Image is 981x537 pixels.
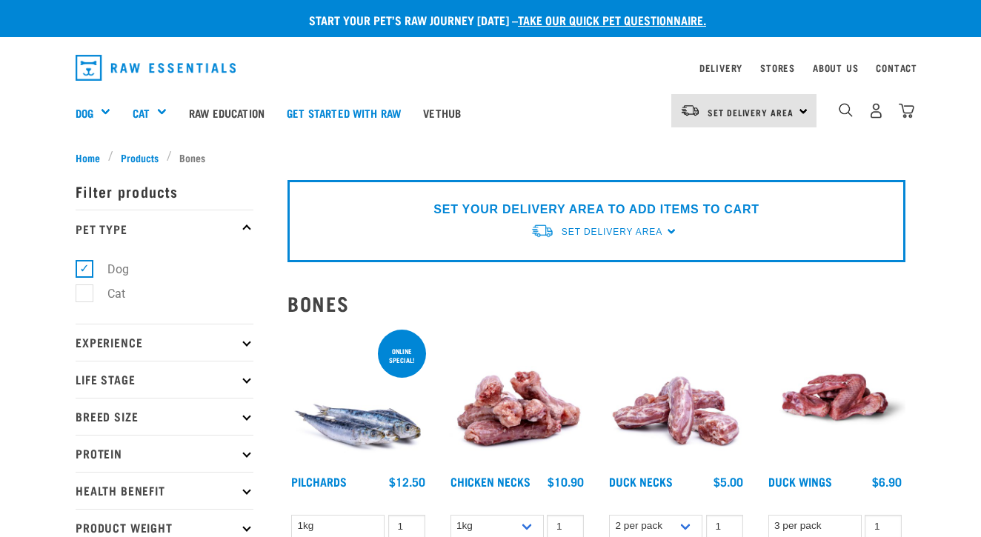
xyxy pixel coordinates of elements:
[378,340,426,371] div: ONLINE SPECIAL!
[433,201,759,219] p: SET YOUR DELIVERY AREA TO ADD ITEMS TO CART
[76,324,253,361] p: Experience
[450,478,531,484] a: Chicken Necks
[768,478,832,484] a: Duck Wings
[680,104,700,117] img: van-moving.png
[76,435,253,472] p: Protein
[64,49,917,87] nav: dropdown navigation
[813,65,858,70] a: About Us
[276,83,412,142] a: Get started with Raw
[84,284,131,303] label: Cat
[76,210,253,247] p: Pet Type
[76,173,253,210] p: Filter products
[84,260,135,278] label: Dog
[76,361,253,398] p: Life Stage
[76,104,93,121] a: Dog
[76,398,253,435] p: Breed Size
[548,475,584,488] div: $10.90
[876,65,917,70] a: Contact
[760,65,795,70] a: Stores
[605,327,747,468] img: Pile Of Duck Necks For Pets
[113,150,167,165] a: Products
[133,104,150,121] a: Cat
[291,478,347,484] a: Pilchards
[868,103,884,119] img: user.png
[872,475,902,488] div: $6.90
[765,327,906,468] img: Raw Essentials Duck Wings Raw Meaty Bones For Pets
[287,292,905,315] h2: Bones
[447,327,588,468] img: Pile Of Chicken Necks For Pets
[389,475,425,488] div: $12.50
[412,83,472,142] a: Vethub
[518,16,706,23] a: take our quick pet questionnaire.
[76,55,236,81] img: Raw Essentials Logo
[708,110,794,115] span: Set Delivery Area
[609,478,673,484] a: Duck Necks
[531,223,554,239] img: van-moving.png
[714,475,743,488] div: $5.00
[287,327,429,468] img: Four Whole Pilchards
[76,150,108,165] a: Home
[178,83,276,142] a: Raw Education
[899,103,914,119] img: home-icon@2x.png
[562,227,662,237] span: Set Delivery Area
[839,103,853,117] img: home-icon-1@2x.png
[76,150,905,165] nav: breadcrumbs
[699,65,742,70] a: Delivery
[76,472,253,509] p: Health Benefit
[121,150,159,165] span: Products
[76,150,100,165] span: Home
